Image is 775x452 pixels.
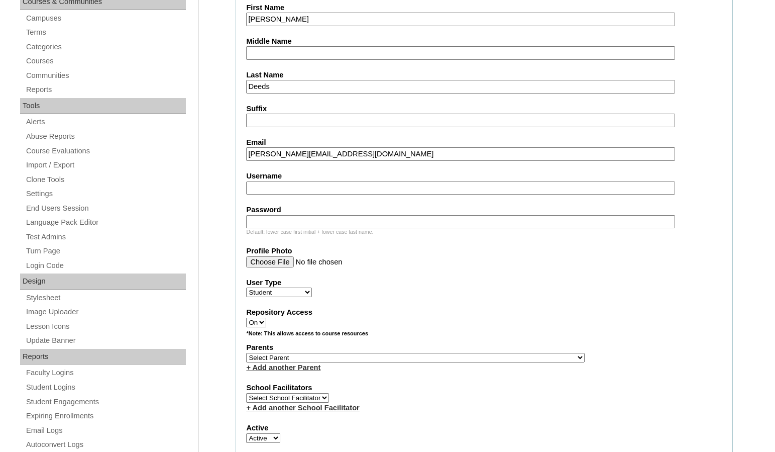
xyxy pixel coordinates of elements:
a: Settings [25,188,186,200]
label: Username [246,171,722,182]
a: Lesson Icons [25,320,186,333]
a: Import / Export [25,159,186,171]
div: Default: lower case first initial + lower case last name. [246,228,722,236]
a: Alerts [25,116,186,128]
label: Repository Access [246,307,722,318]
a: Turn Page [25,245,186,257]
a: Reports [25,83,186,96]
label: User Type [246,278,722,288]
a: Categories [25,41,186,53]
a: Courses [25,55,186,67]
a: Test Admins [25,231,186,243]
label: Active [246,423,722,433]
label: Profile Photo [246,246,722,256]
label: Last Name [246,70,722,80]
a: Faculty Logins [25,367,186,379]
label: Email [246,137,722,148]
div: *Note: This allows access to course resources [246,330,722,342]
div: Tools [20,98,186,114]
a: Course Evaluations [25,145,186,157]
a: Login Code [25,259,186,272]
a: Communities [25,69,186,82]
a: Image Uploader [25,306,186,318]
a: Stylesheet [25,292,186,304]
div: Design [20,274,186,290]
label: School Facilitators [246,383,722,393]
a: Language Pack Editor [25,216,186,229]
a: Abuse Reports [25,130,186,143]
a: Clone Tools [25,173,186,186]
a: + Add another School Facilitator [246,404,359,412]
a: Campuses [25,12,186,25]
label: Parents [246,342,722,353]
a: Update Banner [25,334,186,347]
a: Student Logins [25,381,186,394]
a: Terms [25,26,186,39]
label: Middle Name [246,36,722,47]
label: Suffix [246,104,722,114]
a: Expiring Enrollments [25,410,186,422]
label: Password [246,205,722,215]
a: End Users Session [25,202,186,215]
div: Reports [20,349,186,365]
label: First Name [246,3,722,13]
a: + Add another Parent [246,364,320,372]
a: Student Engagements [25,396,186,408]
a: Autoconvert Logs [25,438,186,451]
a: Email Logs [25,424,186,437]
